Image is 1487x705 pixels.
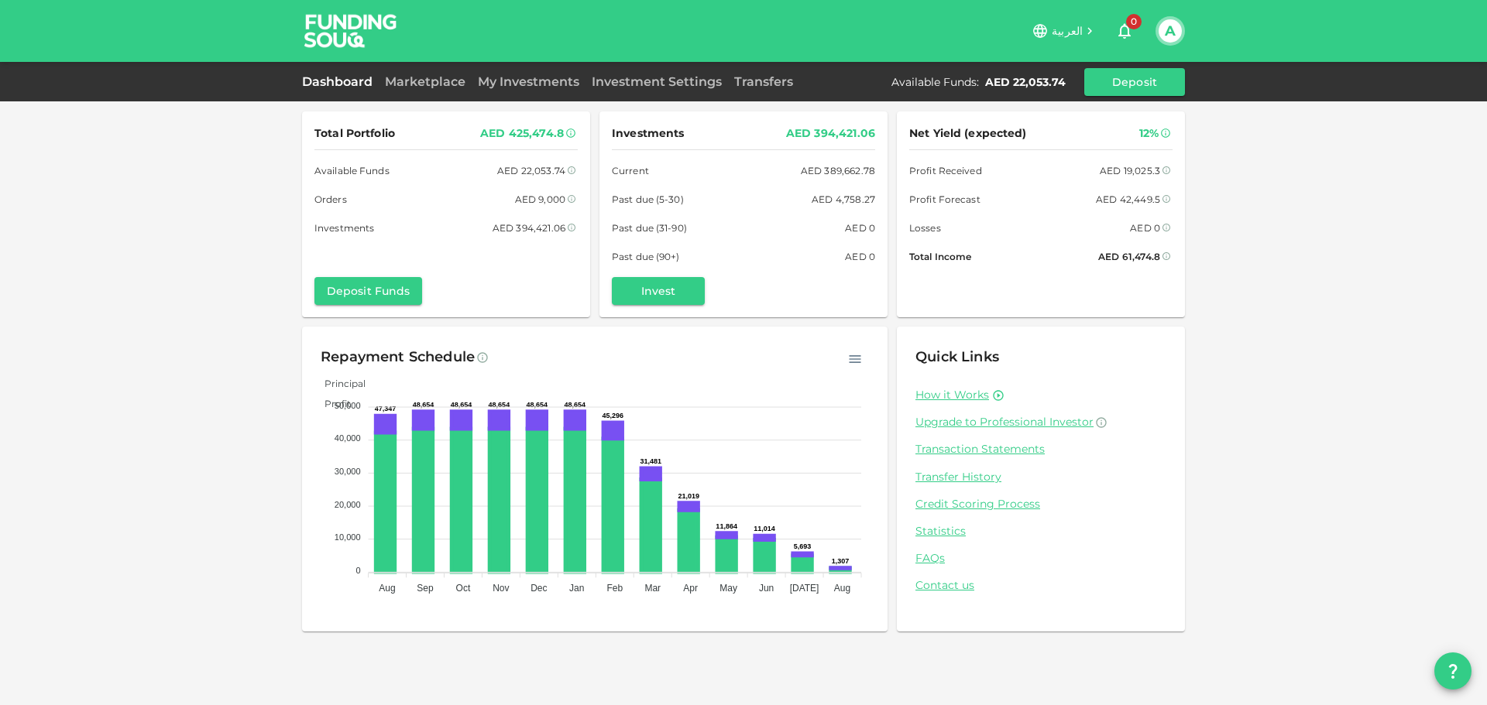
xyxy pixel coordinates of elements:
[313,398,351,409] span: Profit
[586,74,728,89] a: Investment Settings
[790,583,819,594] tspan: [DATE]
[1096,191,1160,207] div: AED 42,449.5
[612,124,684,143] span: Investments
[891,74,979,90] div: Available Funds :
[480,124,564,143] div: AED 425,474.8
[719,583,737,594] tspan: May
[915,442,1166,457] a: Transaction Statements
[915,551,1166,566] a: FAQs
[1159,19,1182,43] button: A
[909,220,941,236] span: Losses
[612,163,649,179] span: Current
[335,532,361,542] tspan: 10,000
[612,248,680,265] span: Past due (90+)
[909,163,982,179] span: Profit Received
[1084,68,1185,96] button: Deposit
[335,433,361,443] tspan: 40,000
[915,578,1166,593] a: Contact us
[786,124,875,143] div: AED 394,421.06
[314,124,395,143] span: Total Portfolio
[915,497,1166,512] a: Credit Scoring Process
[759,583,774,594] tspan: Jun
[302,74,379,89] a: Dashboard
[612,277,705,305] button: Invest
[915,388,989,402] a: How it Works
[335,500,361,509] tspan: 20,000
[612,220,687,236] span: Past due (31-90)
[569,583,584,594] tspan: Jan
[314,191,347,207] span: Orders
[1434,652,1472,690] button: question
[845,220,875,236] div: AED 0
[1109,15,1140,46] button: 0
[915,415,1166,430] a: Upgrade to Professional Investor
[1100,163,1160,179] div: AED 19,025.3
[1139,124,1159,143] div: 12%
[314,277,422,305] button: Deposit Funds
[801,163,875,179] div: AED 389,662.78
[915,415,1094,429] span: Upgrade to Professional Investor
[909,248,971,265] span: Total Income
[379,74,472,89] a: Marketplace
[355,566,360,575] tspan: 0
[985,74,1066,90] div: AED 22,053.74
[493,583,509,594] tspan: Nov
[314,220,374,236] span: Investments
[417,583,434,594] tspan: Sep
[497,163,565,179] div: AED 22,053.74
[1130,220,1160,236] div: AED 0
[1126,14,1142,29] span: 0
[915,470,1166,484] a: Transfer History
[472,74,586,89] a: My Investments
[1052,24,1083,38] span: العربية
[683,583,698,594] tspan: Apr
[644,583,661,594] tspan: Mar
[845,248,875,265] div: AED 0
[313,378,366,389] span: Principal
[915,524,1166,539] a: Statistics
[335,401,361,410] tspan: 50,000
[909,191,980,207] span: Profit Forecast
[531,583,547,594] tspan: Dec
[612,191,684,207] span: Past due (5-30)
[909,124,1027,143] span: Net Yield (expected)
[456,583,471,594] tspan: Oct
[314,163,390,179] span: Available Funds
[321,345,475,370] div: Repayment Schedule
[1098,248,1160,265] div: AED 61,474.8
[379,583,395,594] tspan: Aug
[335,467,361,476] tspan: 30,000
[834,583,850,594] tspan: Aug
[493,220,565,236] div: AED 394,421.06
[515,191,565,207] div: AED 9,000
[812,191,875,207] div: AED 4,758.27
[606,583,623,594] tspan: Feb
[915,348,999,365] span: Quick Links
[728,74,799,89] a: Transfers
